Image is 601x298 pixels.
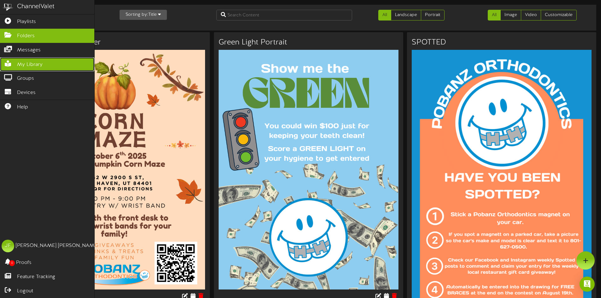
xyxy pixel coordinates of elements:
[17,75,34,82] span: Groups
[219,38,398,47] h3: Green Light Portrait
[16,259,32,266] span: Proofs
[219,50,398,289] img: e2c628e0-6cfb-4588-b0e8-82fe77b58feashowmethefacebookpostlandscapeposterportrait.png
[17,104,28,111] span: Help
[580,277,595,292] div: Open Intercom Messenger
[521,10,541,20] a: Video
[412,38,592,47] h3: SPOTTED
[17,2,55,11] div: ChannelValet
[17,288,33,295] span: Logout
[17,61,43,68] span: My Library
[541,10,577,20] a: Customizable
[25,38,205,47] h3: 2025CornMazePoster
[378,10,391,20] a: All
[9,260,15,266] span: 0
[16,242,99,249] div: [PERSON_NAME] [PERSON_NAME]
[2,240,14,252] div: JF
[500,10,521,20] a: Image
[17,47,41,54] span: Messages
[25,50,205,289] img: 50064da1-d001-4459-bcb5-699045357a0c.png
[17,18,36,26] span: Playlists
[120,10,167,20] button: Sorting by:Title
[17,32,35,40] span: Folders
[488,10,501,20] a: All
[17,89,36,96] span: Devices
[391,10,421,20] a: Landscape
[421,10,445,20] a: Portrait
[17,273,55,281] span: Feature Tracking
[216,10,352,20] input: Search Content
